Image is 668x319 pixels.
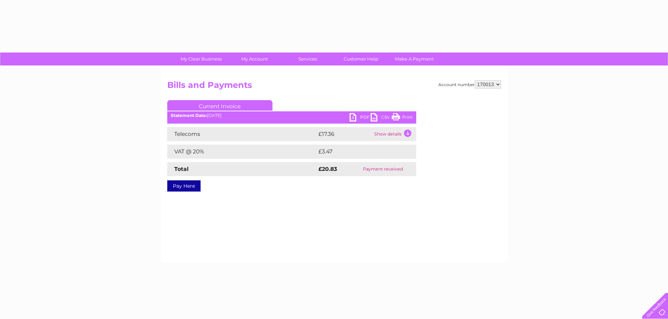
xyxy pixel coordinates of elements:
a: Customer Help [332,53,390,65]
td: £17.36 [317,127,372,141]
b: Statement Date: [171,113,207,118]
strong: £20.83 [318,166,337,172]
div: Account number [438,80,501,89]
td: Telecoms [167,127,317,141]
a: My Clear Business [172,53,230,65]
td: £3.47 [317,145,400,159]
h2: Bills and Payments [167,80,501,93]
td: Payment received [350,162,416,176]
td: Show details [372,127,416,141]
a: Current Invoice [167,100,272,111]
a: Services [279,53,337,65]
td: VAT @ 20% [167,145,317,159]
a: Make A Payment [385,53,443,65]
a: CSV [371,113,392,123]
a: Pay Here [167,180,201,192]
a: Print [392,113,413,123]
a: PDF [350,113,371,123]
strong: Total [174,166,189,172]
a: My Account [225,53,283,65]
div: [DATE] [167,113,416,118]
